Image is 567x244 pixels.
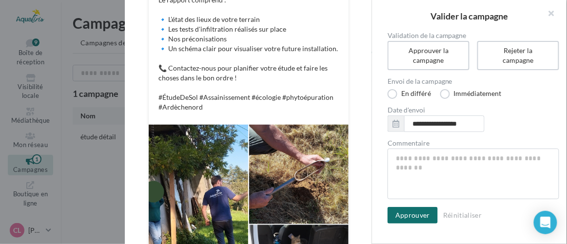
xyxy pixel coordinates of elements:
h2: Valider la campagne [388,12,551,20]
button: Approuver [388,207,438,224]
div: Open Intercom Messenger [534,211,557,234]
label: Envoi de la campagne [388,78,559,85]
label: Date d'envoi [388,107,559,113]
div: Rejeter la campagne [489,46,547,65]
label: En différé [388,89,431,99]
div: Approuver la campagne [399,46,458,65]
label: Commentaire [388,140,559,147]
label: Validation de la campagne [388,32,559,39]
button: Réinitialiser [439,209,486,221]
label: Immédiatement [440,89,502,99]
